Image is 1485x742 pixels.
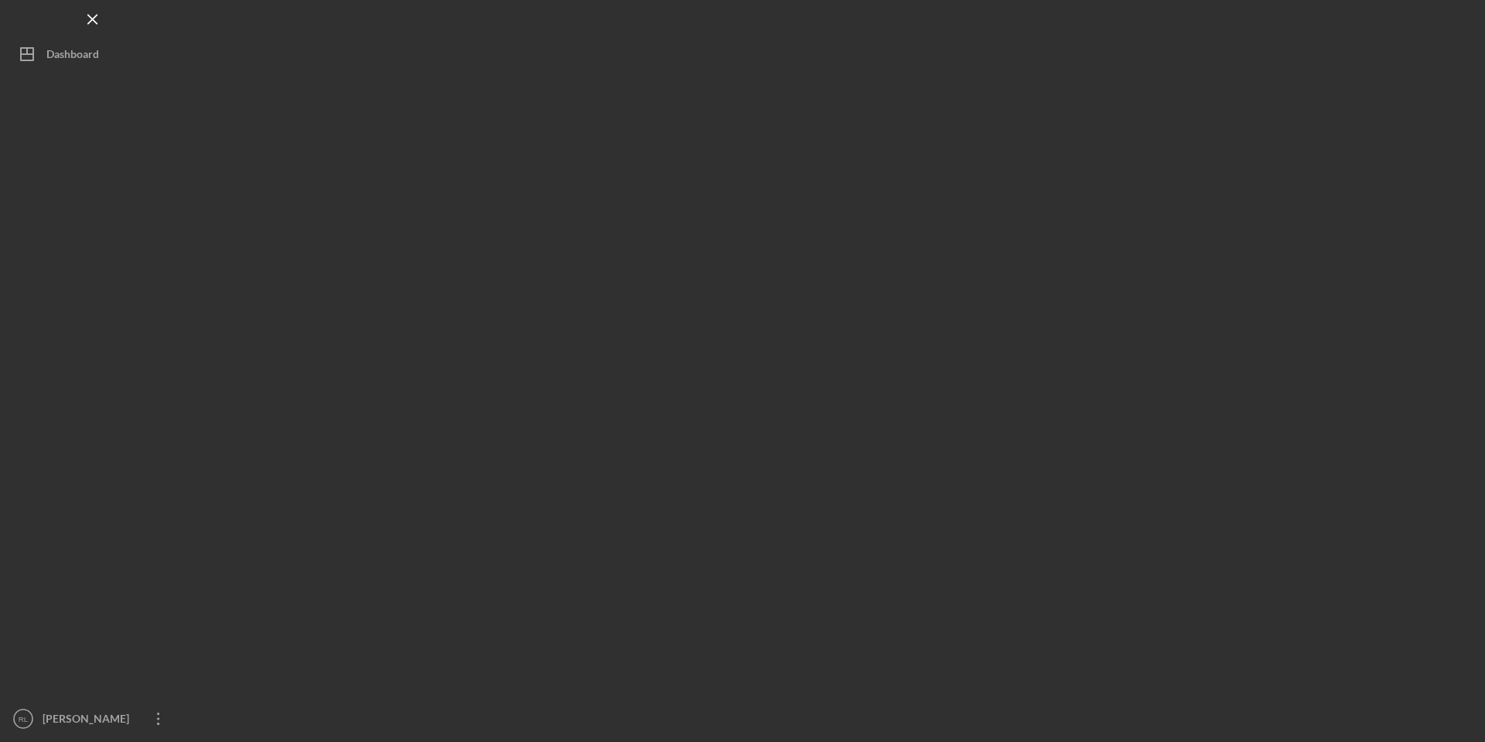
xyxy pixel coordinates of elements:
[19,715,29,723] text: RL
[46,39,99,74] div: Dashboard
[39,703,139,738] div: [PERSON_NAME]
[8,39,178,70] button: Dashboard
[8,703,178,734] button: RL[PERSON_NAME]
